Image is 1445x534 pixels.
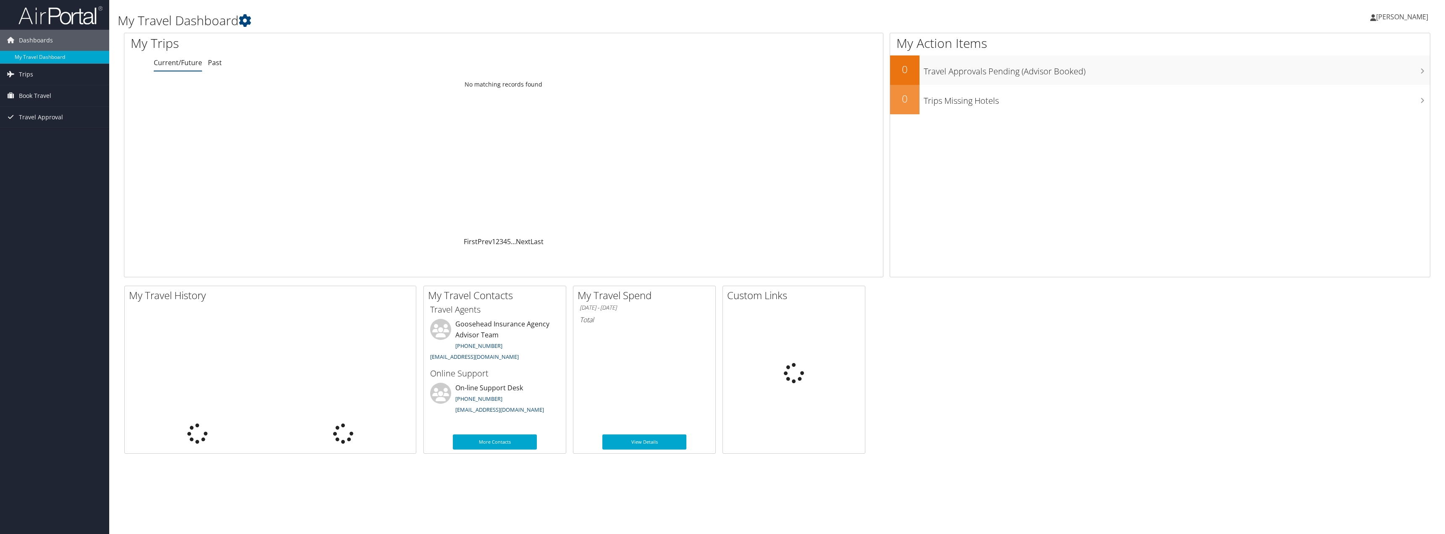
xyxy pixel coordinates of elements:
[890,92,920,106] h2: 0
[455,406,544,413] a: [EMAIL_ADDRESS][DOMAIN_NAME]
[496,237,499,246] a: 2
[208,58,222,67] a: Past
[580,304,709,312] h6: [DATE] - [DATE]
[19,64,33,85] span: Trips
[727,288,865,303] h2: Custom Links
[924,91,1430,107] h3: Trips Missing Hotels
[453,434,537,450] a: More Contacts
[430,368,560,379] h3: Online Support
[580,315,709,324] h6: Total
[516,237,531,246] a: Next
[154,58,202,67] a: Current/Future
[430,304,560,316] h3: Travel Agents
[1370,4,1437,29] a: [PERSON_NAME]
[428,288,566,303] h2: My Travel Contacts
[890,62,920,76] h2: 0
[890,34,1430,52] h1: My Action Items
[131,34,560,52] h1: My Trips
[464,237,478,246] a: First
[890,55,1430,85] a: 0Travel Approvals Pending (Advisor Booked)
[18,5,102,25] img: airportal-logo.png
[578,288,715,303] h2: My Travel Spend
[455,395,502,402] a: [PHONE_NUMBER]
[492,237,496,246] a: 1
[478,237,492,246] a: Prev
[455,342,502,350] a: [PHONE_NUMBER]
[426,383,564,417] li: On-line Support Desk
[924,61,1430,77] h3: Travel Approvals Pending (Advisor Booked)
[511,237,516,246] span: …
[1376,12,1428,21] span: [PERSON_NAME]
[19,30,53,51] span: Dashboards
[602,434,686,450] a: View Details
[19,107,63,128] span: Travel Approval
[507,237,511,246] a: 5
[118,12,997,29] h1: My Travel Dashboard
[129,288,416,303] h2: My Travel History
[426,319,564,364] li: Goosehead Insurance Agency Advisor Team
[531,237,544,246] a: Last
[499,237,503,246] a: 3
[19,85,51,106] span: Book Travel
[503,237,507,246] a: 4
[124,77,883,92] td: No matching records found
[890,85,1430,114] a: 0Trips Missing Hotels
[430,353,519,360] a: [EMAIL_ADDRESS][DOMAIN_NAME]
